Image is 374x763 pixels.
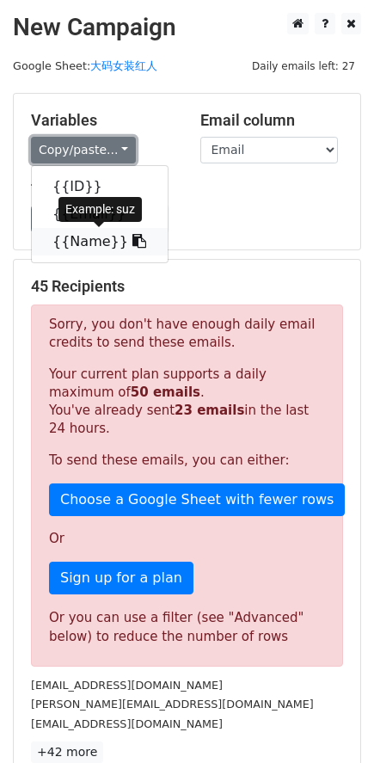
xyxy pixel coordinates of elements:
a: Choose a Google Sheet with fewer rows [49,483,345,516]
a: Sign up for a plan [49,562,193,594]
a: {{Name}} [32,228,168,255]
small: [PERSON_NAME][EMAIL_ADDRESS][DOMAIN_NAME] [31,698,314,711]
a: Copy/paste... [31,137,136,163]
small: [EMAIL_ADDRESS][DOMAIN_NAME] [31,717,223,730]
a: Daily emails left: 27 [246,59,361,72]
div: Example: suz [58,197,142,222]
span: Daily emails left: 27 [246,57,361,76]
h5: 45 Recipients [31,277,343,296]
strong: 23 emails [175,403,244,418]
h5: Variables [31,111,175,130]
p: Sorry, you don't have enough daily email credits to send these emails. [49,316,325,352]
strong: 50 emails [131,385,200,400]
p: To send these emails, you can either: [49,452,325,470]
div: Or you can use a filter (see "Advanced" below) to reduce the number of rows [49,608,325,647]
small: Google Sheet: [13,59,157,72]
p: Your current plan supports a daily maximum of . You've already sent in the last 24 hours. [49,366,325,438]
small: [EMAIL_ADDRESS][DOMAIN_NAME] [31,679,223,692]
p: Or [49,530,325,548]
a: {{Email}} [32,200,168,228]
a: +42 more [31,741,103,763]
a: {{ID}} [32,173,168,200]
a: 大码女装红人 [90,59,157,72]
h5: Email column [200,111,344,130]
iframe: Chat Widget [288,680,374,763]
h2: New Campaign [13,13,361,42]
